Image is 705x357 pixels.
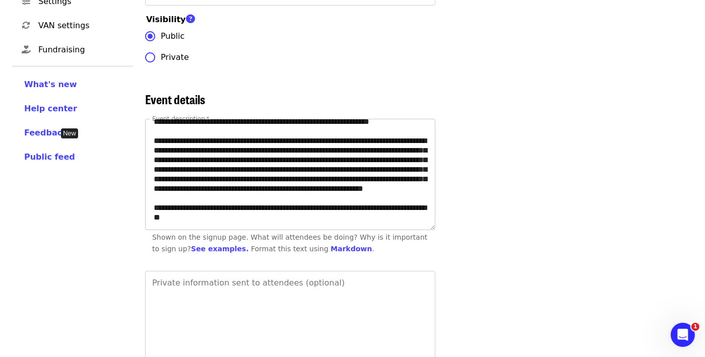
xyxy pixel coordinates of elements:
span: VAN settings [38,20,125,32]
a: Help center [24,103,121,115]
span: Private [161,51,189,63]
span: Event details [145,90,205,108]
i: question-circle icon [186,14,195,25]
a: Public feed [24,151,121,163]
div: Tooltip anchor [61,128,78,138]
a: VAN settings [12,14,133,38]
textarea: Event description [146,119,435,230]
button: Feedback [24,127,68,139]
a: What's new [24,79,121,91]
a: See examples. [191,245,248,253]
label: Event description [152,116,209,122]
a: Fundraising [12,38,133,62]
span: 1 [691,323,699,331]
span: Fundraising [38,44,125,56]
span: What's new [24,80,77,89]
i: sync icon [22,21,30,30]
div: Shown on the signup page. What will attendees be doing? Why is it important to sign up? [152,232,428,255]
span: Help center [24,104,77,113]
div: Format this text using . [251,245,374,253]
i: hand-holding-heart icon [22,45,31,54]
span: Public feed [24,152,75,162]
span: Public [161,30,184,42]
a: Markdown [331,245,372,253]
span: Visibility [146,15,201,24]
iframe: Intercom live chat [671,323,695,347]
